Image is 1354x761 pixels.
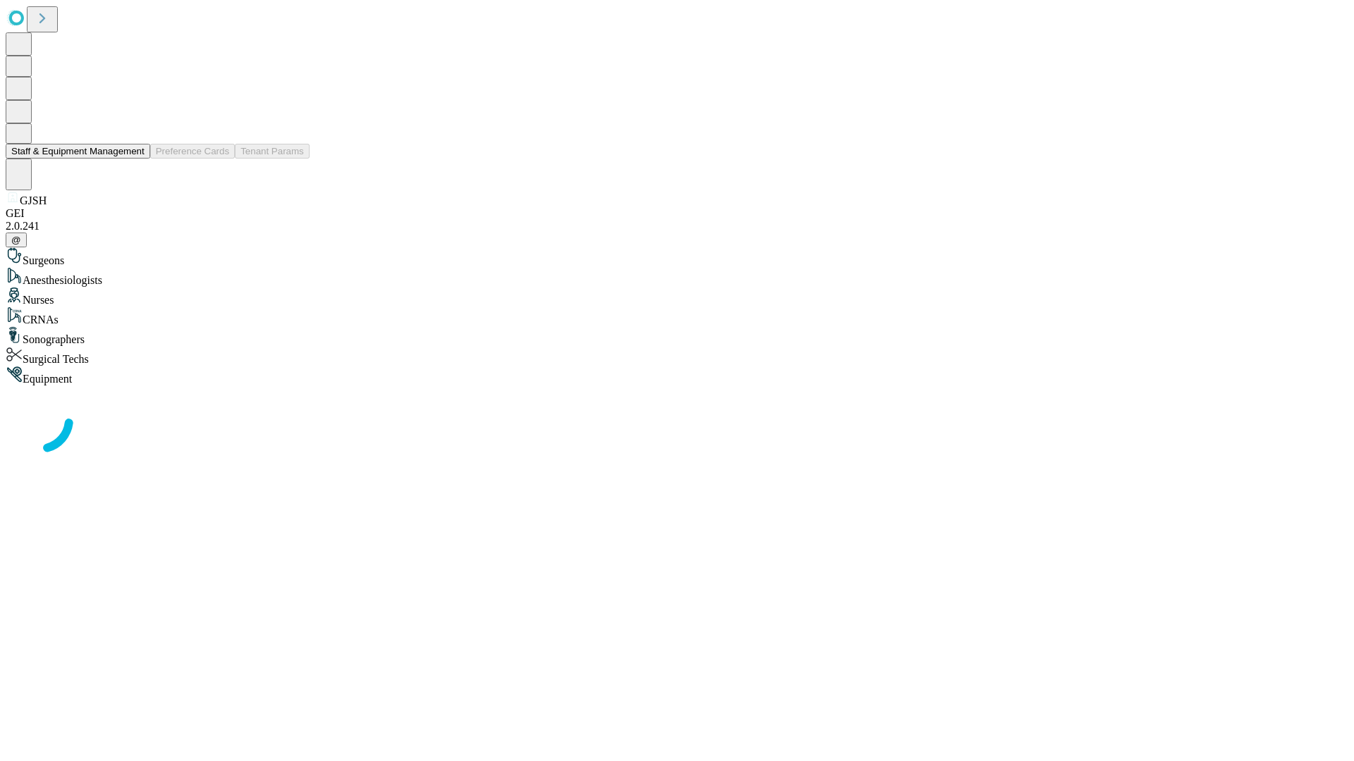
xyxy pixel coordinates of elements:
[235,144,310,159] button: Tenant Params
[6,267,1348,287] div: Anesthesiologists
[6,307,1348,326] div: CRNAs
[6,233,27,247] button: @
[150,144,235,159] button: Preference Cards
[6,326,1348,346] div: Sonographers
[6,220,1348,233] div: 2.0.241
[11,235,21,245] span: @
[6,207,1348,220] div: GEI
[6,346,1348,366] div: Surgical Techs
[6,144,150,159] button: Staff & Equipment Management
[6,247,1348,267] div: Surgeons
[20,194,47,206] span: GJSH
[6,366,1348,385] div: Equipment
[6,287,1348,307] div: Nurses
